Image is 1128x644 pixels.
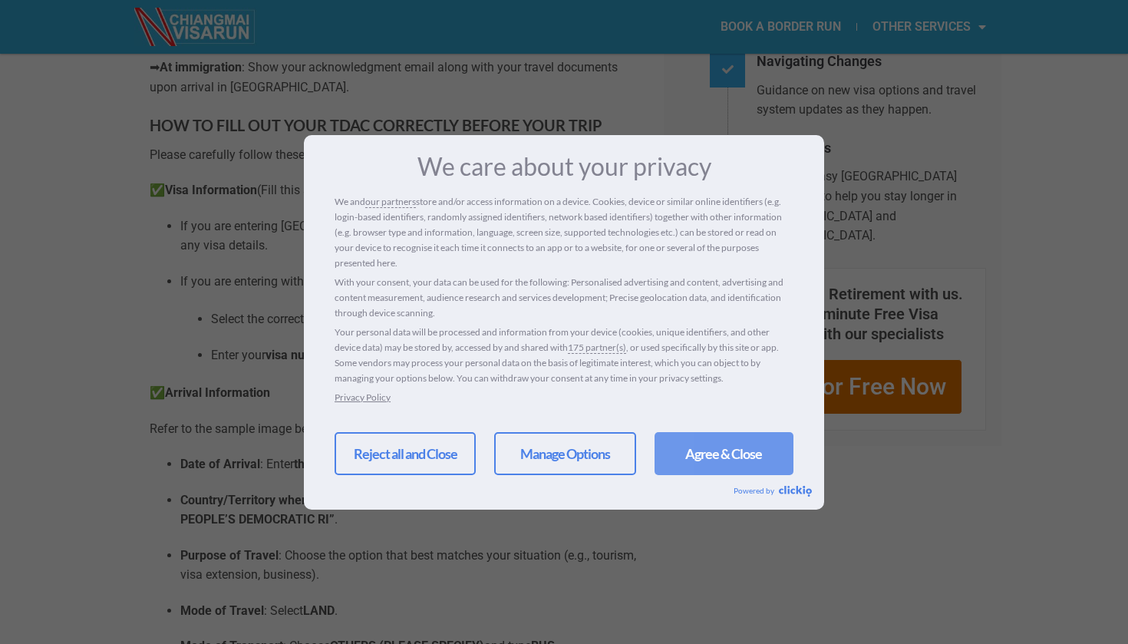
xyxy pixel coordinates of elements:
[655,432,793,475] a: Agree & Close
[335,194,793,271] p: We and store and/or access information on a device. Cookies, device or similar online identifiers...
[335,325,793,386] p: Your personal data will be processed and information from your device (cookies, unique identifier...
[734,486,779,495] span: Powered by
[335,432,476,475] a: Reject all and Close
[494,432,635,475] a: Manage Options
[335,275,793,321] p: With your consent, your data can be used for the following: Personalised advertising and content,...
[335,391,391,403] a: Privacy Policy
[365,194,416,210] a: our partners
[335,154,793,179] h3: We care about your privacy
[568,340,626,355] a: 175 partner(s)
